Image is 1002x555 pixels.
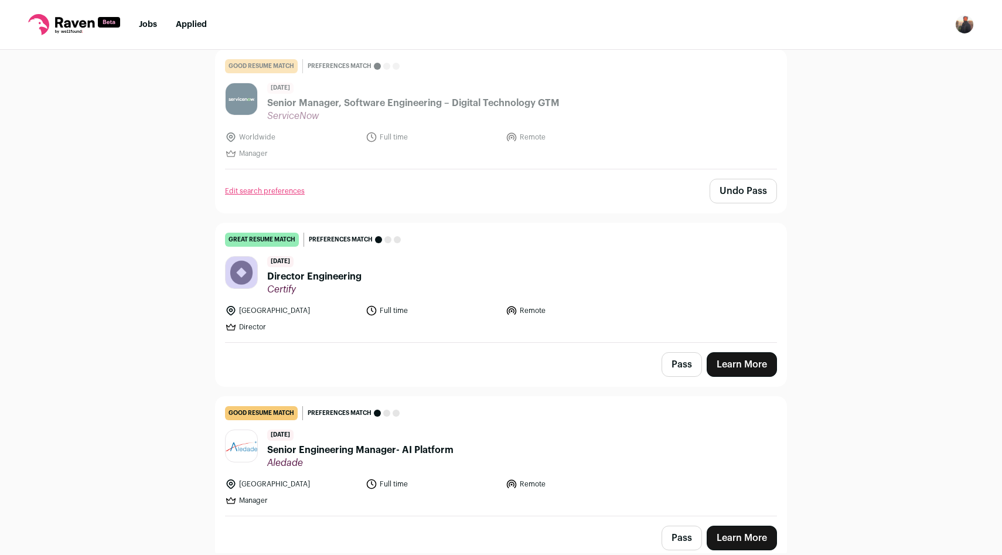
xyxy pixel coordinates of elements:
[216,223,786,342] a: great resume match Preferences match [DATE] Director Engineering Certify [GEOGRAPHIC_DATA] Full t...
[506,305,639,316] li: Remote
[662,526,702,550] button: Pass
[267,110,560,122] span: ServiceNow
[506,131,639,143] li: Remote
[707,352,777,377] a: Learn More
[366,478,499,490] li: Full time
[267,83,294,94] span: [DATE]
[226,83,257,115] img: 29f85fd8b287e9f664a2b1c097d31c015b81325739a916a8fbde7e2e4cbfa6b3.jpg
[662,352,702,377] button: Pass
[176,21,207,29] a: Applied
[366,305,499,316] li: Full time
[955,15,974,34] button: Open dropdown
[225,406,298,420] div: good resume match
[225,478,359,490] li: [GEOGRAPHIC_DATA]
[267,270,362,284] span: Director Engineering
[710,179,777,203] button: Undo Pass
[225,321,359,333] li: Director
[225,495,359,506] li: Manager
[225,59,298,73] div: good resume match
[267,284,362,295] span: Certify
[955,15,974,34] img: 121596-medium_jpg
[226,257,257,288] img: 0df37a5a189d836b5e375ea72129b91d977ba89b560b4f6bb207f7635286bea7.jpg
[225,148,359,159] li: Manager
[226,441,257,452] img: 872ed3c5d3d04980a3463b7bfa37b263b682a77eaba13eb362730722b187098f.jpg
[267,457,454,469] span: Aledade
[225,305,359,316] li: [GEOGRAPHIC_DATA]
[267,96,560,110] span: Senior Manager, Software Engineering – Digital Technology GTM
[139,21,157,29] a: Jobs
[225,186,305,196] a: Edit search preferences
[225,131,359,143] li: Worldwide
[309,234,373,246] span: Preferences match
[225,233,299,247] div: great resume match
[216,50,786,169] a: good resume match Preferences match [DATE] Senior Manager, Software Engineering – Digital Technol...
[308,407,372,419] span: Preferences match
[267,430,294,441] span: [DATE]
[267,256,294,267] span: [DATE]
[267,443,454,457] span: Senior Engineering Manager- AI Platform
[216,397,786,516] a: good resume match Preferences match [DATE] Senior Engineering Manager- AI Platform Aledade [GEOGR...
[308,60,372,72] span: Preferences match
[707,526,777,550] a: Learn More
[506,478,639,490] li: Remote
[366,131,499,143] li: Full time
